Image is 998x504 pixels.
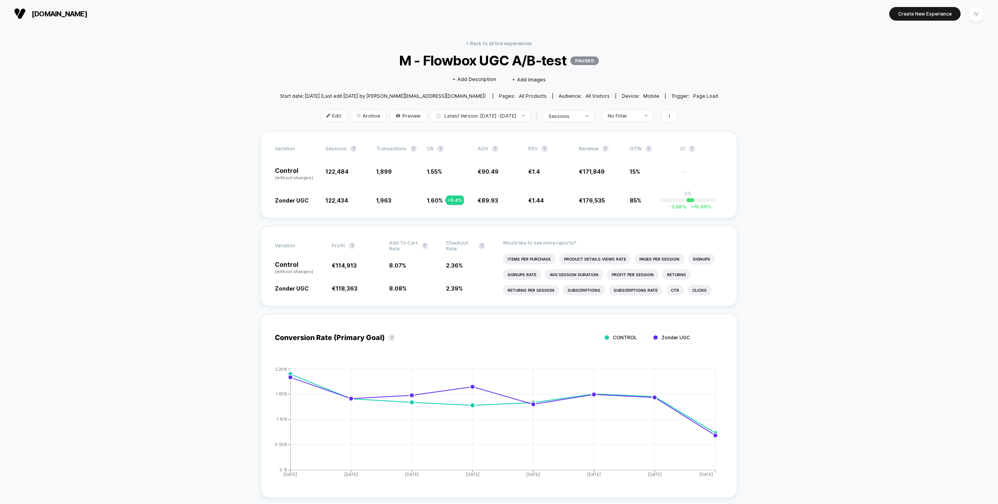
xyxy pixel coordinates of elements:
[609,285,662,296] li: Subscriptions Rate
[280,467,287,472] tspan: 0 %
[693,93,718,99] span: Page Load
[405,472,419,477] tspan: [DATE]
[662,335,690,340] span: Zonder UGC
[700,472,713,477] tspan: [DATE]
[446,196,464,205] div: + 3.4 %
[492,146,498,152] button: ?
[512,76,546,83] span: + Add Images
[526,472,540,477] tspan: [DATE]
[437,146,444,152] button: ?
[389,240,418,252] span: Add To Cart Rate
[688,285,711,296] li: Clicks
[389,335,395,341] button: ?
[579,146,598,152] span: Revenue
[326,197,348,204] span: 122,434
[691,204,694,210] span: +
[32,10,87,18] span: [DOMAIN_NAME]
[635,254,684,264] li: Pages Per Session
[630,197,641,204] span: 85%
[446,240,475,252] span: Checkout Rate
[376,168,392,175] span: 1,899
[357,114,361,118] img: end
[532,197,544,204] span: 1.44
[503,269,541,280] li: Signups Rate
[320,111,347,121] span: Edit
[966,6,986,22] button: IV
[275,175,313,180] span: (without changes)
[579,168,605,175] span: €
[549,113,580,119] div: sessions
[503,285,559,296] li: Returns Per Session
[669,204,687,210] span: -2.86 %
[350,146,357,152] button: ?
[275,285,309,292] span: Zonder UGC
[332,243,345,248] span: Profit
[541,146,548,152] button: ?
[332,262,357,269] span: €
[499,93,547,99] div: Pages:
[503,254,556,264] li: Items Per Purchase
[478,197,498,204] span: €
[349,243,355,249] button: ?
[528,197,544,204] span: €
[390,111,426,121] span: Preview
[411,146,417,152] button: ?
[602,146,609,152] button: ?
[613,335,637,340] span: CONTROL
[688,254,715,264] li: Signups
[680,146,723,152] span: CI
[534,111,543,122] span: |
[351,111,386,121] span: Archive
[389,262,406,269] span: 8.07 %
[283,472,297,477] tspan: [DATE]
[645,115,648,116] img: end
[689,146,695,152] button: ?
[532,168,540,175] span: 1.4
[376,146,407,152] span: Transactions
[275,197,309,204] span: Zonder UGC
[344,472,358,477] tspan: [DATE]
[666,285,684,296] li: Ctr
[267,367,715,484] div: CONVERSION_RATE
[276,391,287,396] tspan: 1.65%
[586,115,588,117] img: end
[275,442,287,447] tspan: 0.55%
[302,52,696,69] span: M - Flowbox UGC A/B-test
[687,204,711,210] span: 10.09 %
[583,168,605,175] span: 171,849
[528,168,540,175] span: €
[570,56,599,65] p: PAUSED
[481,197,498,204] span: 89.93
[503,240,723,246] p: Would like to see more reports?
[559,93,610,99] div: Audience:
[481,168,499,175] span: 90.49
[427,197,443,204] span: 1.60 %
[376,197,391,204] span: 1,963
[446,285,463,292] span: 2.39 %
[579,197,605,204] span: €
[607,269,658,280] li: Profit Per Session
[12,7,90,20] button: [DOMAIN_NAME]
[587,472,601,477] tspan: [DATE]
[643,93,659,99] span: mobile
[479,243,485,249] button: ?
[630,146,672,152] span: OTW
[586,93,610,99] span: All Visitors
[452,76,496,83] span: + Add Description
[275,240,318,252] span: Variation
[630,168,640,175] span: 15%
[563,285,605,296] li: Subscriptions
[646,146,652,152] button: ?
[280,93,486,99] span: Start date: [DATE] (Last edit [DATE] by [PERSON_NAME][EMAIL_ADDRESS][DOMAIN_NAME])
[336,285,357,292] span: 118,363
[336,262,357,269] span: 114,913
[427,168,442,175] span: 1.55 %
[685,190,692,196] p: 0%
[446,262,463,269] span: 2.36 %
[326,168,349,175] span: 122,484
[430,111,531,121] span: Latest Version: [DATE] - [DATE]
[275,167,318,181] p: Control
[608,113,639,119] div: No Filter
[687,196,689,202] p: |
[466,41,532,46] a: < Back to all live experiences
